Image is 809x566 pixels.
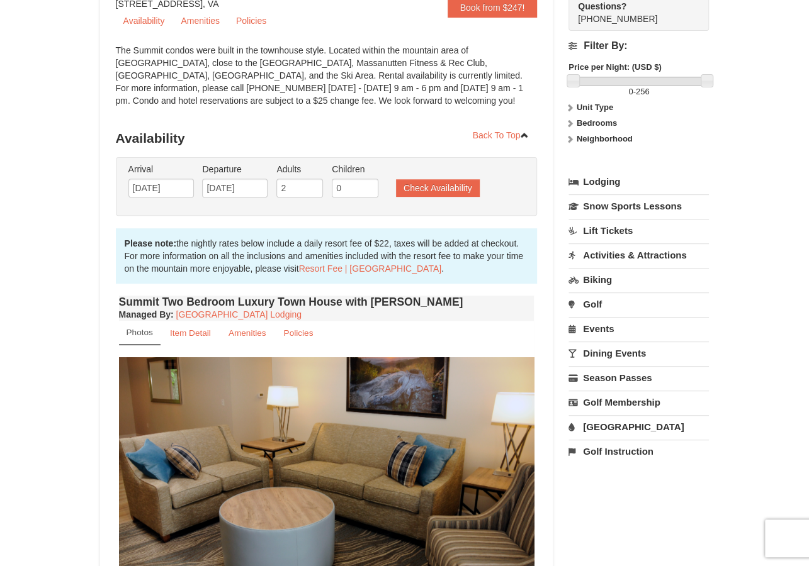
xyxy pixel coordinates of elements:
small: Amenities [229,328,266,338]
div: The Summit condos were built in the townhouse style. Located within the mountain area of [GEOGRAP... [116,44,538,119]
a: Activities & Attractions [569,243,709,267]
h3: Availability [116,126,538,151]
strong: Price per Night: (USD $) [569,62,661,72]
a: Biking [569,268,709,291]
strong: Please note: [125,238,176,248]
div: the nightly rates below include a daily resort fee of $22, taxes will be added at checkout. For m... [116,228,538,284]
small: Item Detail [170,328,211,338]
strong: : [119,309,174,319]
a: [GEOGRAPHIC_DATA] Lodging [176,309,302,319]
a: Availability [116,11,173,30]
label: - [569,86,709,98]
a: Photos [119,321,161,345]
a: [GEOGRAPHIC_DATA] [569,415,709,438]
a: Events [569,317,709,340]
small: Photos [127,328,153,337]
label: Arrival [128,163,194,175]
a: Amenities [173,11,227,30]
h4: Filter By: [569,40,709,52]
button: Check Availability [396,179,480,197]
a: Resort Fee | [GEOGRAPHIC_DATA] [299,264,441,274]
strong: Questions? [578,1,626,11]
a: Golf Instruction [569,440,709,463]
a: Season Passes [569,366,709,389]
a: Snow Sports Lessons [569,194,709,218]
a: Golf [569,292,709,316]
span: 0 [628,87,633,96]
a: Policies [229,11,274,30]
a: Dining Events [569,341,709,365]
strong: Bedrooms [577,118,617,128]
strong: Neighborhood [577,134,633,143]
strong: Unit Type [577,103,613,112]
a: Golf Membership [569,391,709,414]
label: Adults [276,163,323,175]
a: Back To Top [465,126,538,145]
a: Lodging [569,170,709,193]
span: Managed By [119,309,171,319]
a: Amenities [220,321,274,345]
a: Item Detail [162,321,219,345]
label: Departure [202,163,268,175]
small: Policies [283,328,313,338]
span: 256 [636,87,650,96]
label: Children [332,163,378,175]
h4: Summit Two Bedroom Luxury Town House with [PERSON_NAME] [119,296,535,308]
a: Lift Tickets [569,219,709,242]
a: Policies [275,321,321,345]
